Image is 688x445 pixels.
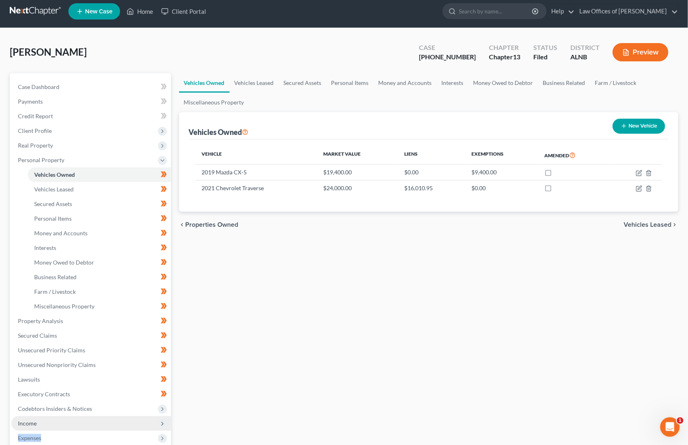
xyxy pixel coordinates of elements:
[513,53,520,61] span: 13
[34,171,75,178] span: Vehicles Owned
[419,52,476,62] div: [PHONE_NUMBER]
[28,284,171,299] a: Farm / Livestock
[18,376,40,383] span: Lawsuits
[570,52,600,62] div: ALNB
[18,405,92,412] span: Codebtors Insiders & Notices
[590,73,642,93] a: Farm / Livestock
[11,109,171,124] a: Credit Report
[18,420,37,427] span: Income
[195,146,317,165] th: Vehicle
[18,83,59,90] span: Case Dashboard
[18,142,53,149] span: Real Property
[677,417,684,424] span: 1
[28,241,171,255] a: Interests
[34,274,77,280] span: Business Related
[489,52,520,62] div: Chapter
[672,221,678,228] i: chevron_right
[18,317,63,324] span: Property Analysis
[11,358,171,372] a: Unsecured Nonpriority Claims
[18,113,53,119] span: Credit Report
[11,94,171,109] a: Payments
[34,244,56,251] span: Interests
[179,93,249,112] a: Miscellaneous Property
[28,226,171,241] a: Money and Accounts
[18,98,43,105] span: Payments
[437,73,469,93] a: Interests
[11,387,171,402] a: Executory Contracts
[419,43,476,52] div: Case
[317,165,398,180] td: $19,400.00
[123,4,157,19] a: Home
[34,200,72,207] span: Secured Assets
[547,4,574,19] a: Help
[459,4,533,19] input: Search by name...
[186,221,239,228] span: Properties Owned
[326,73,374,93] a: Personal Items
[195,180,317,195] td: 2021 Chevrolet Traverse
[28,167,171,182] a: Vehicles Owned
[18,127,52,134] span: Client Profile
[317,180,398,195] td: $24,000.00
[230,73,279,93] a: Vehicles Leased
[34,259,94,266] span: Money Owed to Debtor
[279,73,326,93] a: Secured Assets
[18,434,41,441] span: Expenses
[465,165,538,180] td: $9,400.00
[489,43,520,52] div: Chapter
[28,182,171,197] a: Vehicles Leased
[34,215,72,222] span: Personal Items
[34,303,94,310] span: Miscellaneous Property
[11,343,171,358] a: Unsecured Priority Claims
[179,221,239,228] button: chevron_left Properties Owned
[28,270,171,284] a: Business Related
[28,299,171,314] a: Miscellaneous Property
[398,146,465,165] th: Liens
[179,73,230,93] a: Vehicles Owned
[613,119,665,134] button: New Vehicle
[11,314,171,328] a: Property Analysis
[189,127,249,137] div: Vehicles Owned
[18,332,57,339] span: Secured Claims
[157,4,210,19] a: Client Portal
[28,197,171,211] a: Secured Assets
[317,146,398,165] th: Market Value
[10,46,87,58] span: [PERSON_NAME]
[11,328,171,343] a: Secured Claims
[538,146,609,165] th: Amended
[11,372,171,387] a: Lawsuits
[11,80,171,94] a: Case Dashboard
[18,156,64,163] span: Personal Property
[624,221,672,228] span: Vehicles Leased
[18,347,85,354] span: Unsecured Priority Claims
[469,73,538,93] a: Money Owed to Debtor
[18,361,96,368] span: Unsecured Nonpriority Claims
[195,165,317,180] td: 2019 Mazda CX-5
[34,288,76,295] span: Farm / Livestock
[570,43,600,52] div: District
[613,43,668,61] button: Preview
[465,146,538,165] th: Exemptions
[398,180,465,195] td: $16,010.95
[18,391,70,397] span: Executory Contracts
[34,186,74,193] span: Vehicles Leased
[85,9,112,15] span: New Case
[28,255,171,270] a: Money Owed to Debtor
[179,221,186,228] i: chevron_left
[575,4,678,19] a: Law Offices of [PERSON_NAME]
[374,73,437,93] a: Money and Accounts
[533,52,557,62] div: Filed
[533,43,557,52] div: Status
[538,73,590,93] a: Business Related
[465,180,538,195] td: $0.00
[624,221,678,228] button: Vehicles Leased chevron_right
[34,230,88,237] span: Money and Accounts
[398,165,465,180] td: $0.00
[660,417,680,437] iframe: Intercom live chat
[28,211,171,226] a: Personal Items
